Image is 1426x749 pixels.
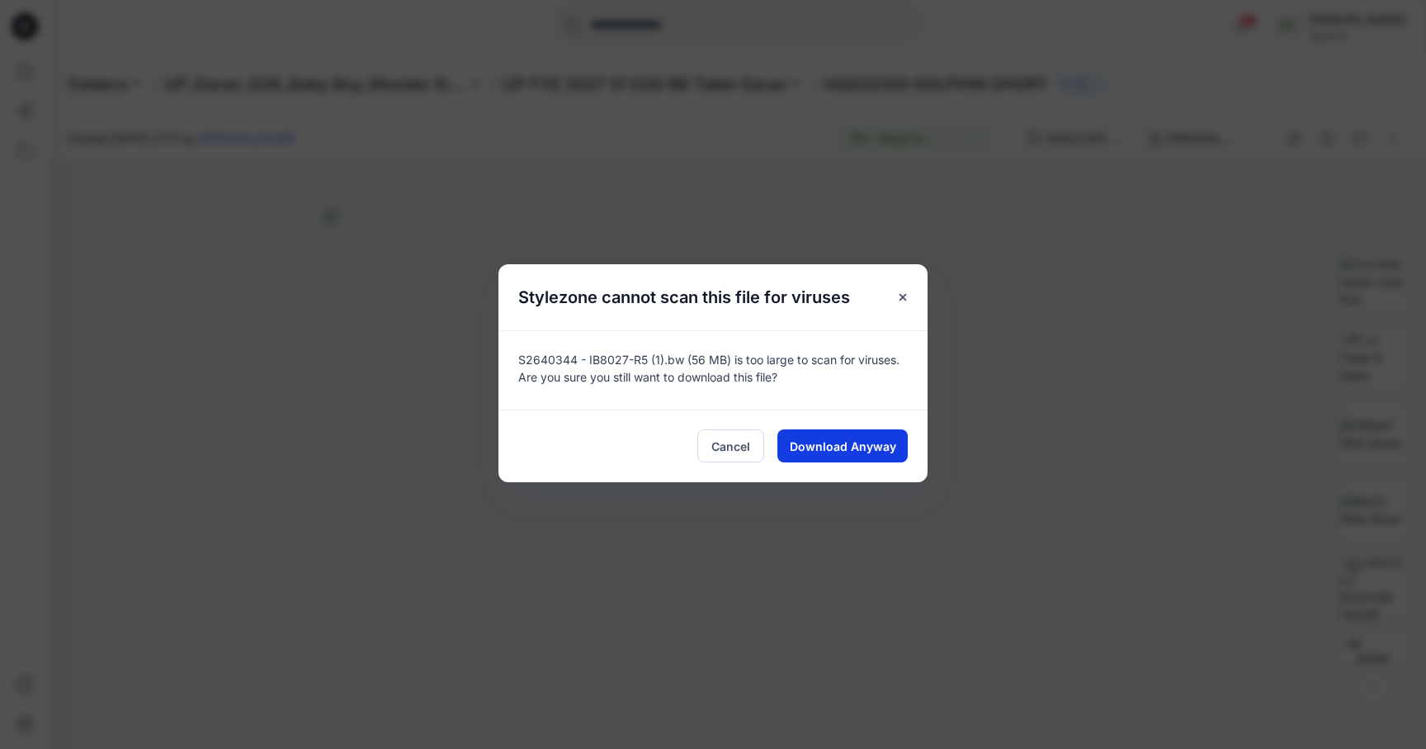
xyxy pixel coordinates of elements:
div: S2640344 - IB8027-R5 (1).bw (56 MB) is too large to scan for viruses. Are you sure you still want... [498,330,928,410]
span: Cancel [711,438,750,455]
button: Download Anyway [777,429,908,462]
button: Close [888,282,918,312]
h5: Stylezone cannot scan this file for viruses [498,264,870,330]
span: Download Anyway [790,438,896,455]
button: Cancel [697,429,764,462]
